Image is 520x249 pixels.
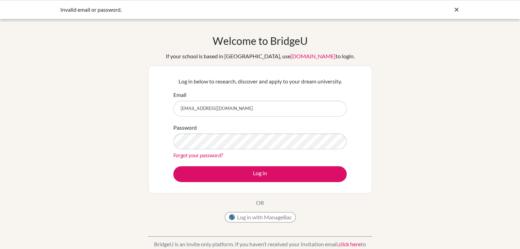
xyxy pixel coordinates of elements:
[339,241,361,247] a: click here
[173,166,347,182] button: Log in
[173,152,223,158] a: Forgot your password?
[256,199,264,207] p: OR
[213,34,308,47] h1: Welcome to BridgeU
[173,77,347,86] p: Log in below to research, discover and apply to your dream university.
[173,123,197,132] label: Password
[166,52,355,60] div: If your school is based in [GEOGRAPHIC_DATA], use to login.
[60,6,357,14] div: Invalid email or password.
[225,212,296,222] button: Log in with ManageBac
[290,53,336,59] a: [DOMAIN_NAME]
[173,91,186,99] label: Email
